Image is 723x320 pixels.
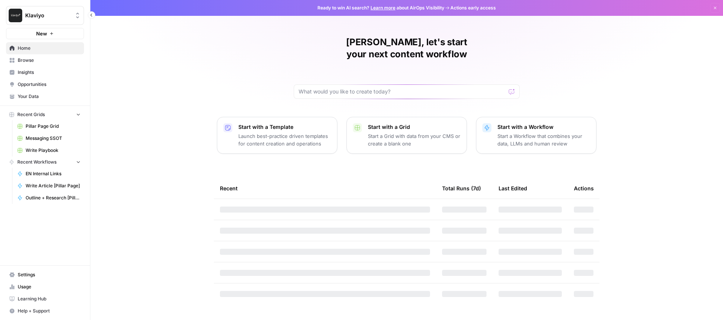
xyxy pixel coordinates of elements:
span: Ready to win AI search? about AirOps Visibility [317,5,444,11]
button: Start with a WorkflowStart a Workflow that combines your data, LLMs and human review [476,117,596,154]
div: Recent [220,178,430,199]
span: Help + Support [18,308,81,314]
a: Outline + Research [Pillar Page] [14,192,84,204]
span: Usage [18,283,81,290]
a: Opportunities [6,78,84,90]
button: Workspace: Klaviyo [6,6,84,25]
button: Recent Grids [6,109,84,120]
p: Start with a Grid [368,123,461,131]
p: Launch best-practice driven templates for content creation and operations [238,132,331,147]
p: Start a Grid with data from your CMS or create a blank one [368,132,461,147]
button: Help + Support [6,305,84,317]
p: Start a Workflow that combines your data, LLMs and human review [497,132,590,147]
a: Usage [6,281,84,293]
span: Your Data [18,93,81,100]
a: Write Article [Pillar Page] [14,180,84,192]
button: Start with a GridStart a Grid with data from your CMS or create a blank one [346,117,467,154]
a: Your Data [6,90,84,103]
a: Pillar Page Grid [14,120,84,132]
div: Last Edited [499,178,527,199]
span: Opportunities [18,81,81,88]
p: Start with a Workflow [497,123,590,131]
button: Start with a TemplateLaunch best-practice driven templates for content creation and operations [217,117,337,154]
a: Learn more [371,5,395,11]
a: EN Internal Links [14,168,84,180]
span: Messaging SSOT [26,135,81,142]
span: EN Internal Links [26,170,81,177]
span: Home [18,45,81,52]
span: Settings [18,271,81,278]
span: Outline + Research [Pillar Page] [26,194,81,201]
a: Write Playbook [14,144,84,156]
span: Browse [18,57,81,64]
span: Write Article [Pillar Page] [26,182,81,189]
button: Recent Workflows [6,156,84,168]
span: Pillar Page Grid [26,123,81,130]
span: Actions early access [450,5,496,11]
button: New [6,28,84,39]
span: Recent Workflows [17,159,56,165]
a: Learning Hub [6,293,84,305]
span: Recent Grids [17,111,45,118]
a: Home [6,42,84,54]
a: Messaging SSOT [14,132,84,144]
a: Insights [6,66,84,78]
div: Total Runs (7d) [442,178,481,199]
a: Settings [6,269,84,281]
span: Klaviyo [25,12,71,19]
span: Learning Hub [18,296,81,302]
span: New [36,30,47,37]
a: Browse [6,54,84,66]
img: Klaviyo Logo [9,9,22,22]
input: What would you like to create today? [299,88,506,95]
div: Actions [574,178,594,199]
p: Start with a Template [238,123,331,131]
span: Insights [18,69,81,76]
h1: [PERSON_NAME], let's start your next content workflow [294,36,520,60]
span: Write Playbook [26,147,81,154]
